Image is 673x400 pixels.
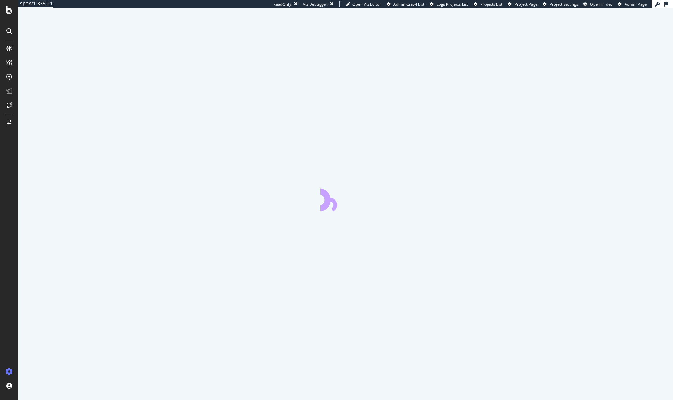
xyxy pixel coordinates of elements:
[303,1,328,7] div: Viz Debugger:
[514,1,537,7] span: Project Page
[474,1,502,7] a: Projects List
[508,1,537,7] a: Project Page
[273,1,292,7] div: ReadOnly:
[618,1,647,7] a: Admin Page
[480,1,502,7] span: Projects List
[549,1,578,7] span: Project Settings
[352,1,381,7] span: Open Viz Editor
[430,1,468,7] a: Logs Projects List
[387,1,424,7] a: Admin Crawl List
[543,1,578,7] a: Project Settings
[436,1,468,7] span: Logs Projects List
[393,1,424,7] span: Admin Crawl List
[590,1,613,7] span: Open in dev
[320,186,371,211] div: animation
[583,1,613,7] a: Open in dev
[625,1,647,7] span: Admin Page
[345,1,381,7] a: Open Viz Editor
